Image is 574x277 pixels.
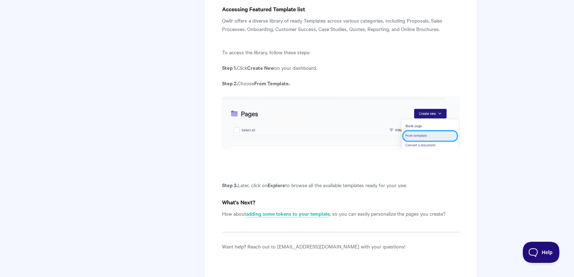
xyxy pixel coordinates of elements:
[222,48,460,56] p: To access the library, follow these steps:
[222,242,460,251] p: Want help? Reach out to [EMAIL_ADDRESS][DOMAIN_NAME] with your questions!
[222,64,237,71] b: Step 1.
[222,16,460,33] p: Qwilr offers a diverse library of ready Templates across various categories, including Proposals,...
[222,97,460,149] img: file-MLNVwu9ozm.png
[222,181,460,189] p: Later, click on to browse all the available templates ready for your use:
[268,181,285,189] b: Explore
[222,181,238,189] b: Step 3.
[222,79,460,87] p: Choose
[254,79,290,87] b: From Template.
[222,198,460,207] h4: What's Next?
[222,5,460,13] h4: Accessing Featured Template list
[222,209,460,218] p: How about , so you can easily personalize the pages you create?
[222,63,460,72] p: Click on your dashboard.
[246,210,330,218] a: adding some tokens to your template
[247,64,274,71] b: Create New
[222,79,238,87] b: Step 2.
[523,242,560,263] iframe: Toggle Customer Support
